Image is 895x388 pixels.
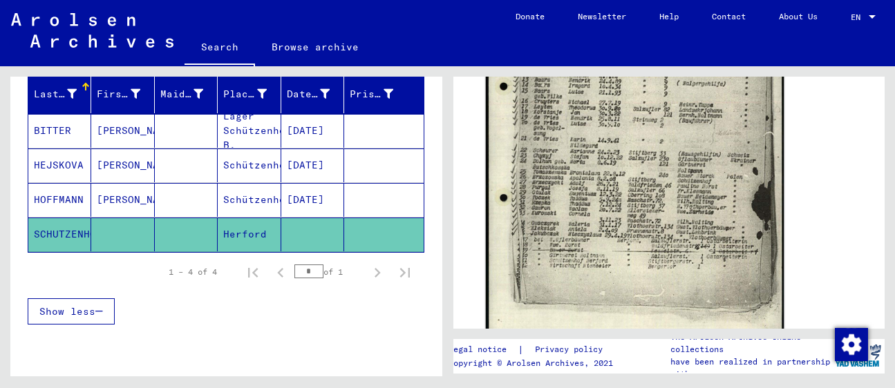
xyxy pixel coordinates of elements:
mat-cell: [DATE] [281,183,344,217]
img: Change consent [835,328,868,361]
mat-cell: Schützenhof [218,148,281,182]
p: Copyright © Arolsen Archives, 2021 [449,357,619,369]
mat-cell: [DATE] [281,114,344,148]
mat-cell: SCHUTZENHOF [28,217,91,251]
div: Change consent [834,327,867,360]
button: Previous page [267,258,294,286]
mat-cell: [PERSON_NAME] [91,148,154,182]
mat-cell: Herford [218,217,281,251]
button: Next page [364,258,391,286]
span: Show less [39,305,95,318]
a: Search [185,30,255,66]
button: First page [239,258,267,286]
mat-cell: [DATE] [281,148,344,182]
mat-cell: [PERSON_NAME] [91,183,154,217]
mat-cell: BITTER [28,114,91,148]
div: Last Name [34,83,94,105]
div: Maiden Name [160,83,220,105]
mat-cell: HOFFMANN [28,183,91,217]
a: Legal notice [449,342,518,357]
div: Maiden Name [160,87,203,101]
div: Date of Birth [287,87,330,101]
img: Arolsen_neg.svg [11,13,173,48]
mat-header-cell: Place of Birth [218,75,281,113]
mat-cell: Lager Schützenhof B. [218,114,281,148]
mat-header-cell: First Name [91,75,154,113]
div: Prisoner # [350,87,393,101]
div: First Name [97,87,140,101]
p: The Arolsen Archives online collections [670,331,831,356]
mat-header-cell: Date of Birth [281,75,344,113]
div: 1 – 4 of 4 [169,266,217,278]
div: Date of Birth [287,83,347,105]
mat-cell: HEJSKOVA [28,148,91,182]
mat-header-cell: Prisoner # [344,75,423,113]
mat-cell: Schützenhof [218,183,281,217]
mat-cell: [PERSON_NAME] [91,114,154,148]
div: Last Name [34,87,77,101]
div: Place of Birth [223,83,283,105]
button: Show less [28,298,115,324]
a: Browse archive [255,30,375,64]
span: EN [851,12,866,22]
div: Place of Birth [223,87,266,101]
div: of 1 [294,265,364,278]
div: | [449,342,619,357]
mat-header-cell: Maiden Name [155,75,218,113]
p: have been realized in partnership with [670,356,831,380]
button: Last page [391,258,419,286]
div: First Name [97,83,157,105]
mat-header-cell: Last Name [28,75,91,113]
div: Prisoner # [350,83,410,105]
a: Privacy policy [524,342,619,357]
img: yv_logo.png [832,338,884,373]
